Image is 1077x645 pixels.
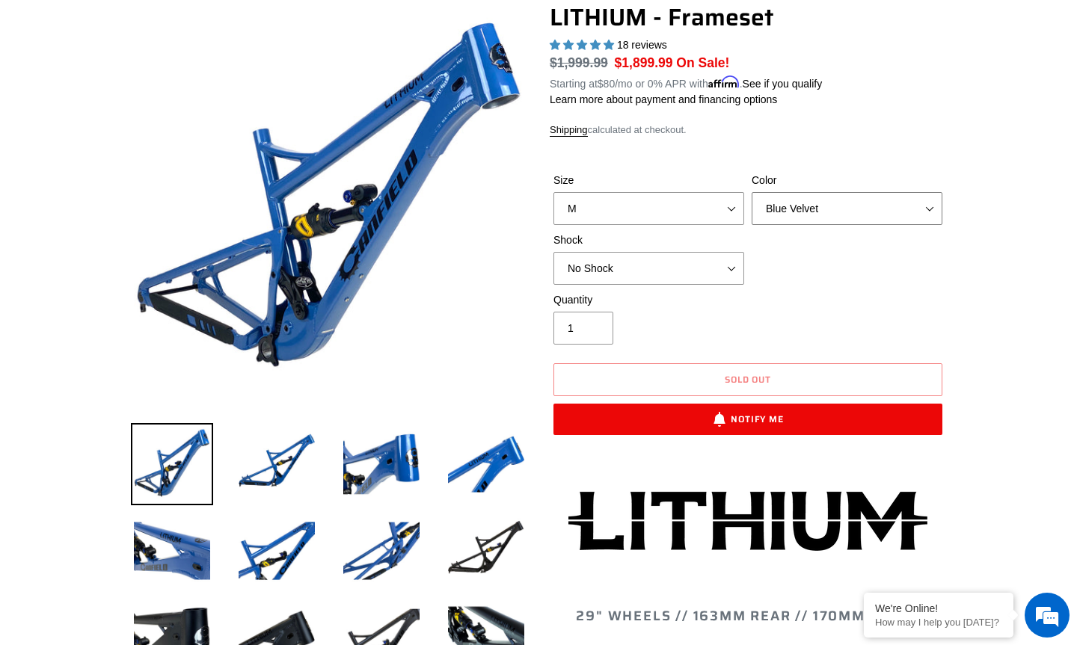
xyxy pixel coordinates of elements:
[236,423,318,505] img: Load image into Gallery viewer, LITHIUM - Frameset
[615,55,673,70] span: $1,899.99
[550,39,617,51] span: 5.00 stars
[553,363,942,396] button: Sold out
[708,75,740,88] span: Affirm
[598,78,615,90] span: $80
[340,510,423,592] img: Load image into Gallery viewer, LITHIUM - Frameset
[550,93,777,105] a: Learn more about payment and financing options
[568,491,927,551] img: Lithium-Logo_480x480.png
[445,510,527,592] img: Load image into Gallery viewer, LITHIUM - Frameset
[553,173,744,188] label: Size
[131,510,213,592] img: Load image into Gallery viewer, LITHIUM - Frameset
[617,39,667,51] span: 18 reviews
[445,423,527,505] img: Load image into Gallery viewer, LITHIUM - Frameset
[550,3,946,31] h1: LITHIUM - Frameset
[553,404,942,435] button: Notify Me
[725,372,772,386] span: Sold out
[752,173,942,188] label: Color
[875,602,1002,614] div: We're Online!
[743,78,823,90] a: See if you qualify - Learn more about Affirm Financing (opens in modal)
[553,232,744,248] label: Shock
[340,423,423,505] img: Load image into Gallery viewer, LITHIUM - Frameset
[550,123,946,138] div: calculated at checkout.
[550,124,588,137] a: Shipping
[676,53,729,72] span: On Sale!
[550,55,608,70] span: $1,999.99
[236,510,318,592] img: Load image into Gallery viewer, LITHIUM - Frameset
[550,72,822,92] p: Starting at /mo or 0% APR with .
[131,423,213,505] img: Load image into Gallery viewer, LITHIUM - Frameset
[875,617,1002,628] p: How may I help you today?
[576,605,919,626] span: 29" WHEELS // 163mm REAR // 170mm FRONT
[553,292,744,308] label: Quantity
